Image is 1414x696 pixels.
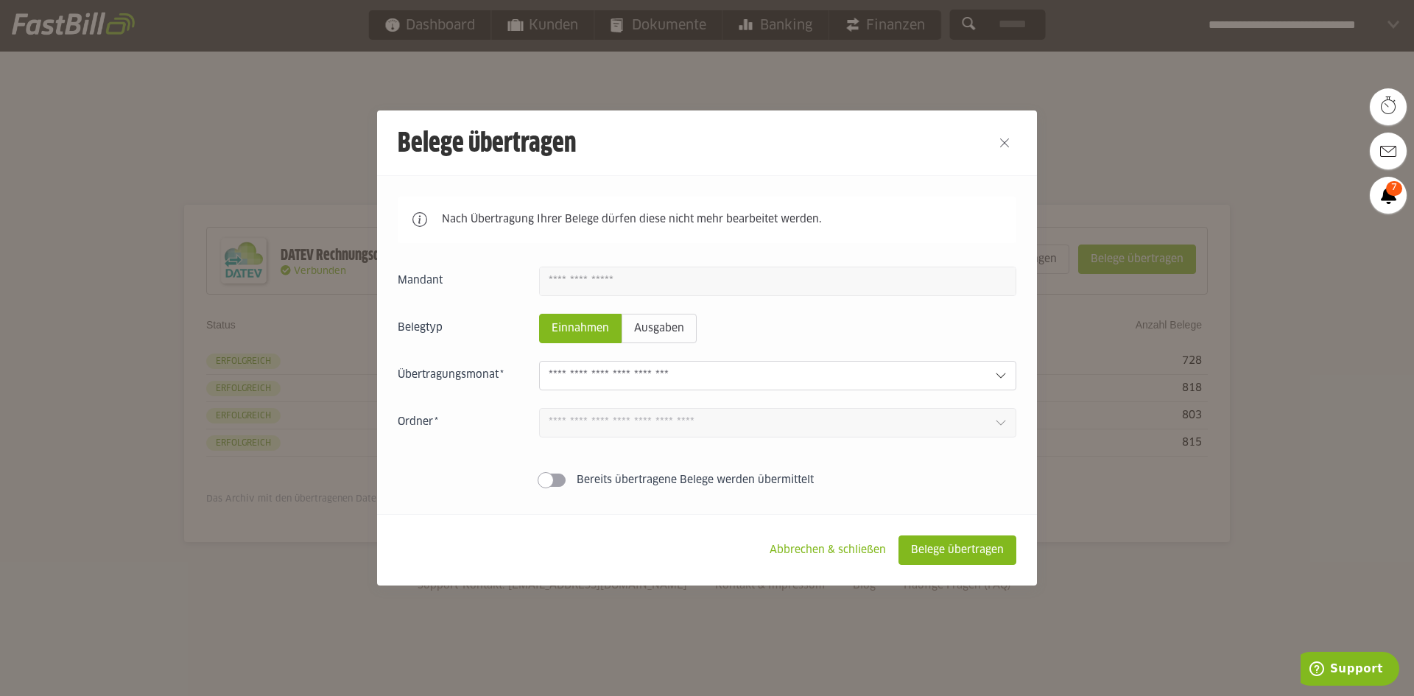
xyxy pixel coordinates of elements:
[898,535,1016,565] sl-button: Belege übertragen
[757,535,898,565] sl-button: Abbrechen & schließen
[398,473,1016,488] sl-switch: Bereits übertragene Belege werden übermittelt
[1370,177,1407,214] a: 7
[1386,181,1402,196] span: 7
[539,314,622,343] sl-radio-button: Einnahmen
[1301,652,1399,689] iframe: Öffnet ein Widget, in dem Sie weitere Informationen finden
[622,314,697,343] sl-radio-button: Ausgaben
